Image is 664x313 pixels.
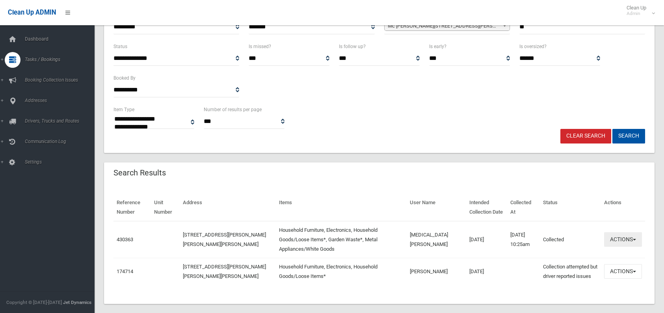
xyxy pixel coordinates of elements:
[249,42,271,51] label: Is missed?
[113,105,134,114] label: Item Type
[22,118,100,124] span: Drivers, Trucks and Routes
[276,194,407,221] th: Items
[113,42,127,51] label: Status
[601,194,645,221] th: Actions
[560,129,611,143] a: Clear Search
[117,268,133,274] a: 174714
[63,300,91,305] strong: Jet Dynamics
[388,21,499,31] span: Mc [PERSON_NAME][STREET_ADDRESS][PERSON_NAME][PERSON_NAME])
[276,221,407,258] td: Household Furniture, Electronics, Household Goods/Loose Items*, Garden Waste*, Metal Appliances/W...
[22,36,100,42] span: Dashboard
[623,5,654,17] span: Clean Up
[22,159,100,165] span: Settings
[540,194,601,221] th: Status
[6,300,62,305] span: Copyright © [DATE]-[DATE]
[22,139,100,144] span: Communication Log
[407,258,466,285] td: [PERSON_NAME]
[507,221,540,258] td: [DATE] 10:25am
[540,221,601,258] td: Collected
[276,258,407,285] td: Household Furniture, Electronics, Household Goods/Loose Items*
[113,74,136,82] label: Booked By
[627,11,646,17] small: Admin
[540,258,601,285] td: Collection attempted but driver reported issues
[507,194,540,221] th: Collected At
[183,264,266,279] a: [STREET_ADDRESS][PERSON_NAME][PERSON_NAME][PERSON_NAME]
[113,194,151,221] th: Reference Number
[466,221,507,258] td: [DATE]
[22,77,100,83] span: Booking Collection Issues
[339,42,366,51] label: Is follow up?
[466,194,507,221] th: Intended Collection Date
[519,42,547,51] label: Is oversized?
[429,42,446,51] label: Is early?
[466,258,507,285] td: [DATE]
[8,9,56,16] span: Clean Up ADMIN
[604,232,642,247] button: Actions
[183,232,266,247] a: [STREET_ADDRESS][PERSON_NAME][PERSON_NAME][PERSON_NAME]
[151,194,179,221] th: Unit Number
[180,194,276,221] th: Address
[117,237,133,242] a: 430363
[22,57,100,62] span: Tasks / Bookings
[604,264,642,279] button: Actions
[407,194,466,221] th: User Name
[407,221,466,258] td: [MEDICAL_DATA][PERSON_NAME]
[612,129,645,143] button: Search
[104,165,175,181] header: Search Results
[22,98,100,103] span: Addresses
[204,105,262,114] label: Number of results per page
